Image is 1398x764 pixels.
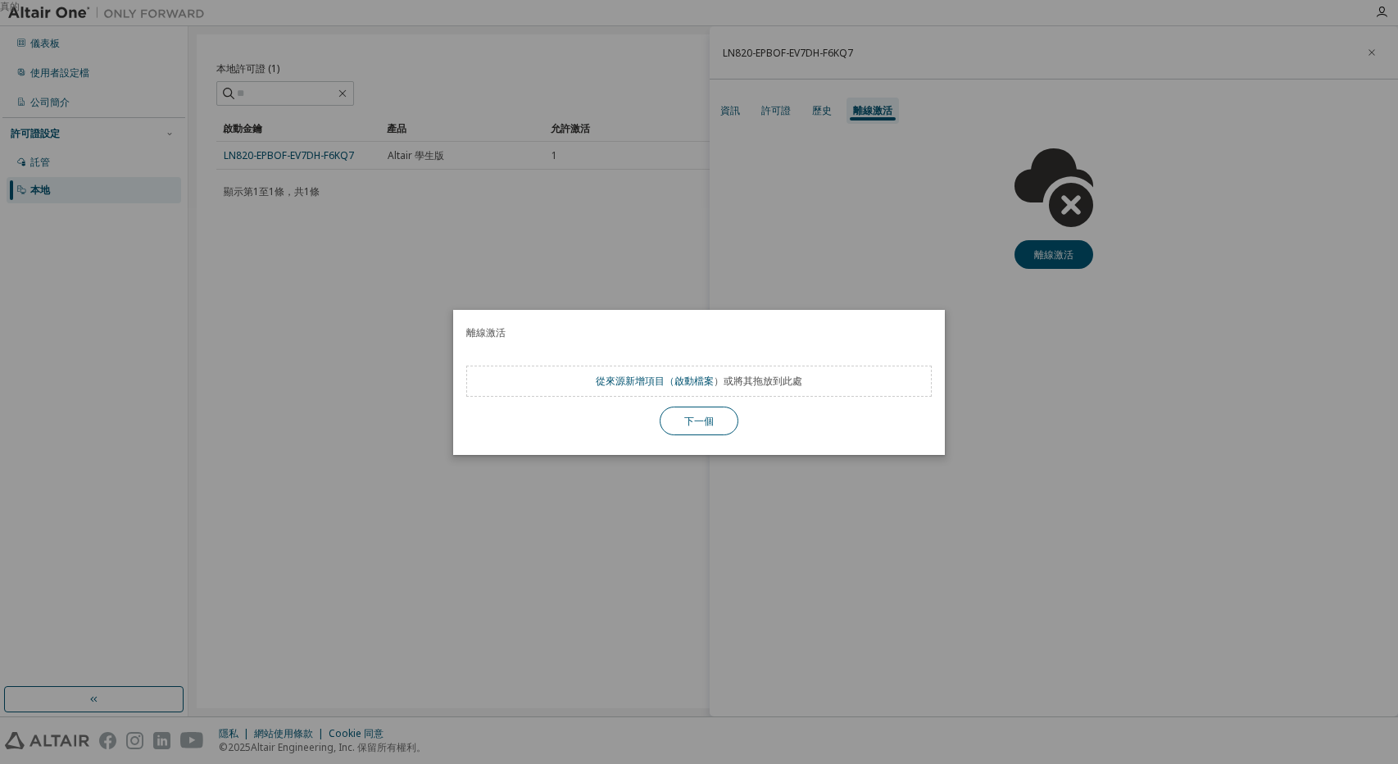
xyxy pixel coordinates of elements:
font: ）或將其拖放到此處 [714,374,802,388]
font: 新增項目（ [625,374,674,388]
font: 離線激活 [466,325,506,339]
font: 從來源 [596,374,625,388]
button: 下一個 [660,407,738,435]
font: 下一個 [684,413,714,427]
font: 啟動檔案 [674,374,714,388]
